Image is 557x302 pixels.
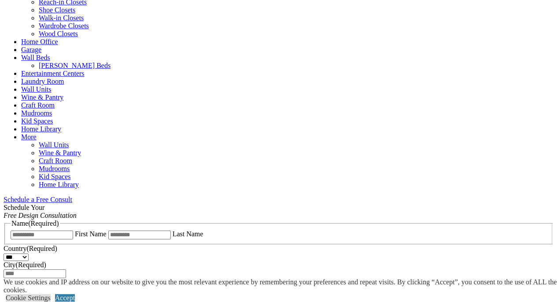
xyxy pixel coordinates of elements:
[11,220,60,227] legend: Name
[21,86,51,93] a: Wall Units
[55,294,75,302] a: Accept
[4,196,72,203] a: Schedule a Free Consult (opens a dropdown menu)
[21,78,64,85] a: Laundry Room
[28,220,59,227] span: (Required)
[39,149,81,157] a: Wine & Pantry
[21,125,61,133] a: Home Library
[4,204,77,219] span: Schedule Your
[39,181,79,188] a: Home Library
[21,117,53,125] a: Kid Spaces
[4,212,77,219] em: Free Design Consultation
[26,245,57,252] span: (Required)
[4,261,46,268] label: City
[39,165,70,172] a: Mudrooms
[21,93,63,101] a: Wine & Pantry
[21,46,41,53] a: Garage
[39,14,84,22] a: Walk-in Closets
[39,141,69,149] a: Wall Units
[39,30,78,37] a: Wood Closets
[39,22,89,30] a: Wardrobe Closets
[21,101,55,109] a: Craft Room
[39,157,72,164] a: Craft Room
[39,62,111,69] a: [PERSON_NAME] Beds
[75,230,107,238] label: First Name
[21,54,50,61] a: Wall Beds
[173,230,203,238] label: Last Name
[39,173,70,180] a: Kid Spaces
[21,70,85,77] a: Entertainment Centers
[21,38,58,45] a: Home Office
[21,109,52,117] a: Mudrooms
[4,245,57,252] label: Country
[21,133,37,141] a: More menu text will display only on big screen
[4,278,557,294] div: We use cookies and IP address on our website to give you the most relevant experience by remember...
[6,294,51,302] a: Cookie Settings
[39,6,75,14] a: Shoe Closets
[16,261,46,268] span: (Required)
